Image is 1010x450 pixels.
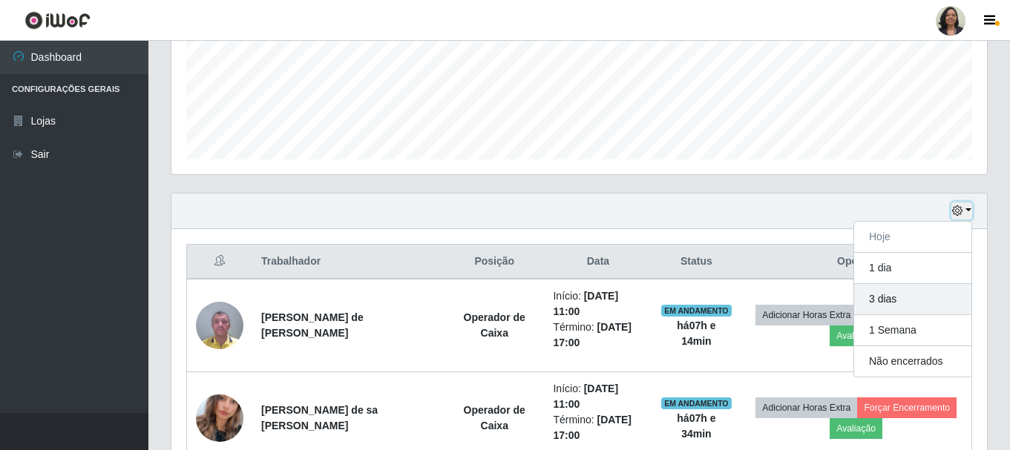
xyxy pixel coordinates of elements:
button: Avaliação [830,418,882,439]
th: Status [652,245,741,279]
img: CoreUI Logo [24,11,91,30]
button: Adicionar Horas Extra [755,397,857,418]
strong: [PERSON_NAME] de sa [PERSON_NAME] [261,404,378,431]
button: Hoje [854,222,971,253]
time: [DATE] 11:00 [553,383,618,410]
button: Avaliação [830,325,882,346]
button: 3 dias [854,284,971,315]
th: Data [544,245,652,279]
strong: há 07 h e 14 min [677,320,715,347]
strong: há 07 h e 34 min [677,412,715,440]
li: Término: [553,412,643,443]
strong: Operador de Caixa [464,311,525,339]
button: 1 Semana [854,315,971,346]
strong: [PERSON_NAME] de [PERSON_NAME] [261,311,364,339]
strong: Operador de Caixa [464,404,525,431]
li: Início: [553,288,643,320]
button: 1 dia [854,253,971,284]
th: Trabalhador [252,245,445,279]
span: EM ANDAMENTO [661,305,732,317]
button: Não encerrados [854,346,971,377]
th: Opções [741,245,971,279]
button: Forçar Encerramento [857,397,957,418]
img: 1734563088725.jpeg [196,294,243,357]
li: Início: [553,381,643,412]
th: Posição [445,245,544,279]
span: EM ANDAMENTO [661,397,732,409]
button: Adicionar Horas Extra [755,305,857,325]
li: Término: [553,320,643,351]
time: [DATE] 11:00 [553,290,618,317]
